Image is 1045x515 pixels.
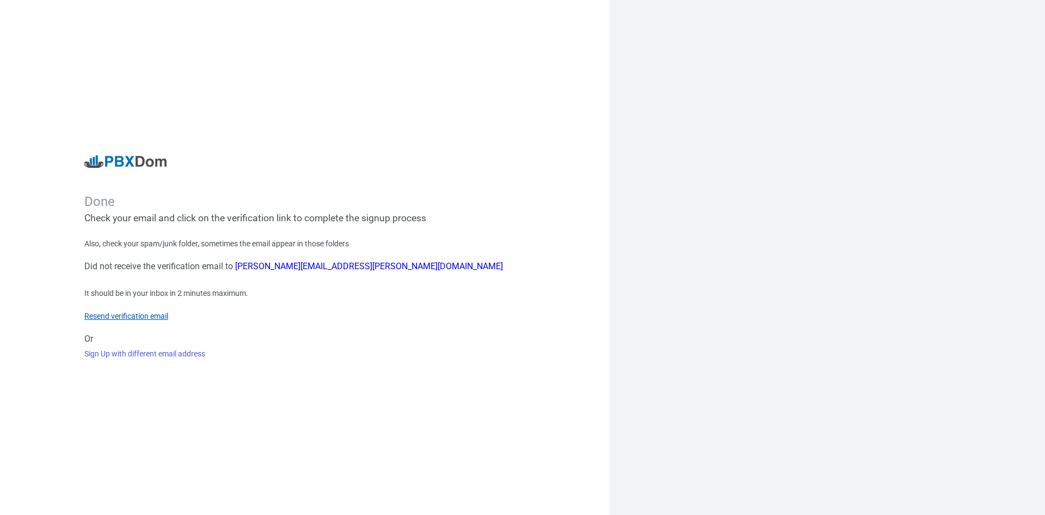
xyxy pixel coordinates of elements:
[84,213,426,223] span: Check your email and click on the verification link to complete the signup process
[84,194,525,210] div: Done
[235,261,503,271] font: [PERSON_NAME][EMAIL_ADDRESS][PERSON_NAME][DOMAIN_NAME]
[84,261,525,271] h6: Did not receive the verification email to
[84,238,525,360] div: Also, check your spam/junk folder, sometimes the email appear in those folders It should be in yo...
[84,349,205,358] a: Sign Up with different email address
[84,334,525,344] h6: Or
[84,312,168,320] a: Resend verification email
